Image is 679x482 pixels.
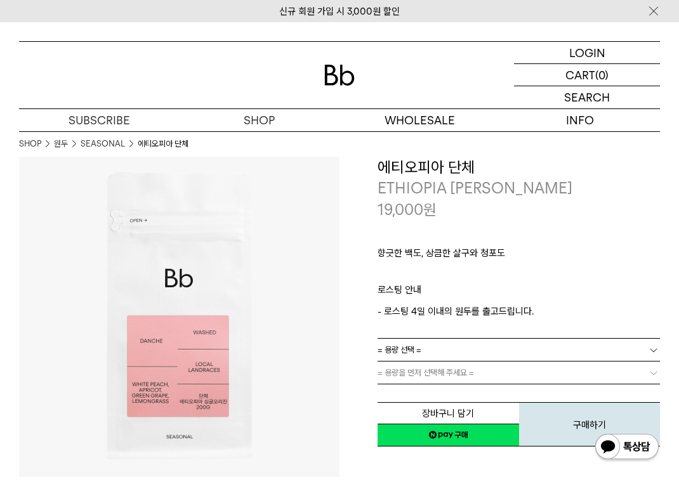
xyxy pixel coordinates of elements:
[500,109,661,131] p: INFO
[514,64,660,86] a: CART (0)
[378,424,519,446] a: 새창
[595,64,609,86] p: (0)
[378,199,437,221] p: 19,000
[180,109,340,131] a: SHOP
[19,138,41,150] a: SHOP
[569,42,605,63] p: LOGIN
[324,65,355,86] img: 로고
[19,157,339,477] img: 에티오피아 단체
[378,157,660,178] h3: 에티오피아 단체
[279,6,400,17] a: 신규 회원 가입 시 3,000원 할인
[378,339,421,361] span: = 용량 선택 =
[564,86,610,108] p: SEARCH
[378,267,660,282] p: ㅤ
[19,109,180,131] a: SUBSCRIBE
[423,200,437,219] span: 원
[378,361,474,384] span: = 용량을 먼저 선택해 주세요 =
[339,109,500,131] p: WHOLESALE
[378,178,660,199] p: ETHIOPIA [PERSON_NAME]
[81,138,125,150] a: SEASONAL
[54,138,68,150] a: 원두
[378,245,660,267] p: 향긋한 백도, 상큼한 살구와 청포도
[378,402,519,424] button: 장바구니 담기
[514,42,660,64] a: LOGIN
[378,304,660,319] p: - 로스팅 4일 이내의 원두를 출고드립니다.
[138,138,188,150] li: 에티오피아 단체
[519,402,661,446] button: 구매하기
[594,433,660,463] img: 카카오톡 채널 1:1 채팅 버튼
[378,282,660,304] p: 로스팅 안내
[565,64,595,86] p: CART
